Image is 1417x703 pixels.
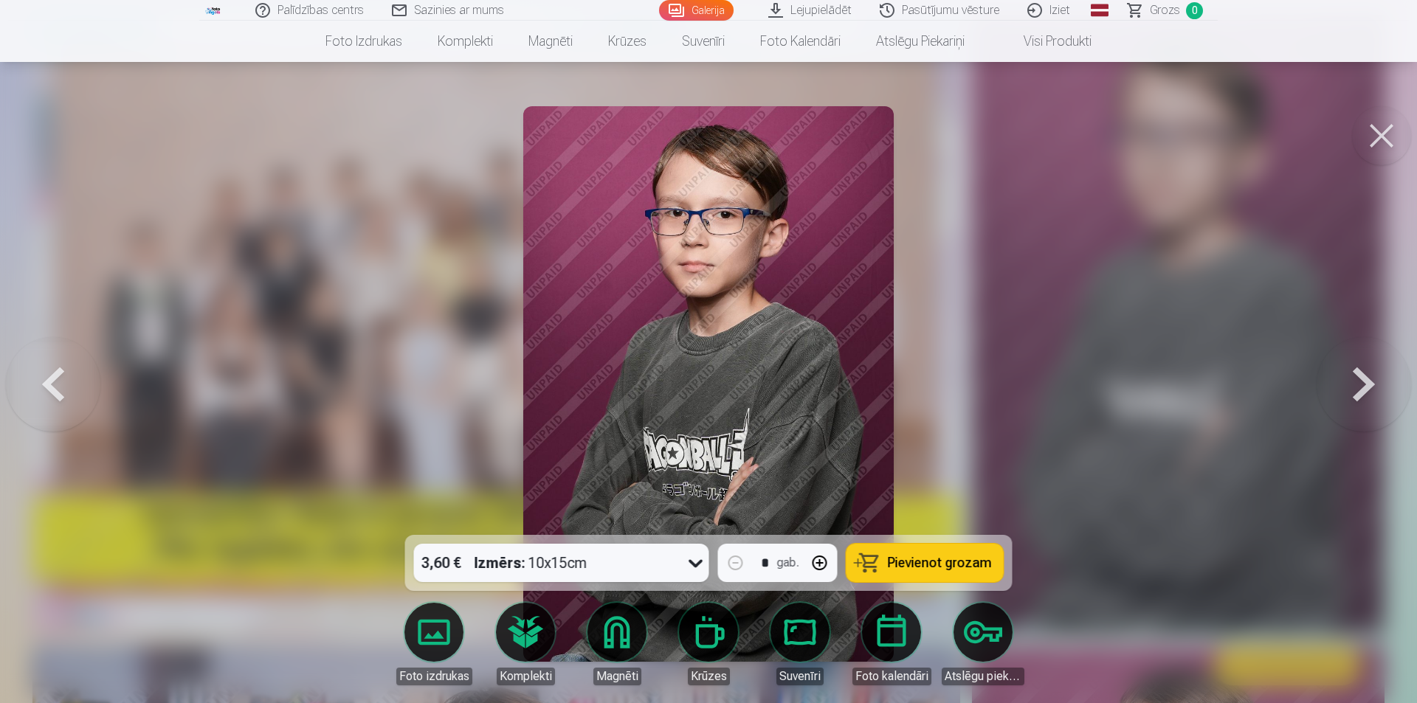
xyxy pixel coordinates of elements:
[308,21,420,62] a: Foto izdrukas
[511,21,590,62] a: Magnēti
[942,603,1024,685] a: Atslēgu piekariņi
[593,668,641,685] div: Magnēti
[576,603,658,685] a: Magnēti
[888,556,992,569] span: Pievienot grozam
[852,668,931,685] div: Foto kalendāri
[759,603,841,685] a: Suvenīri
[688,668,730,685] div: Krūzes
[982,21,1109,62] a: Visi produkti
[1186,2,1203,19] span: 0
[420,21,511,62] a: Komplekti
[475,544,587,582] div: 10x15cm
[590,21,664,62] a: Krūzes
[497,668,555,685] div: Komplekti
[942,668,1024,685] div: Atslēgu piekariņi
[742,21,858,62] a: Foto kalendāri
[475,553,525,573] strong: Izmērs :
[664,21,742,62] a: Suvenīri
[396,668,472,685] div: Foto izdrukas
[667,603,750,685] a: Krūzes
[847,544,1004,582] button: Pievienot grozam
[414,544,469,582] div: 3,60 €
[850,603,933,685] a: Foto kalendāri
[777,554,799,572] div: gab.
[393,603,475,685] a: Foto izdrukas
[858,21,982,62] a: Atslēgu piekariņi
[1150,1,1180,19] span: Grozs
[484,603,567,685] a: Komplekti
[205,6,221,15] img: /fa1
[776,668,824,685] div: Suvenīri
